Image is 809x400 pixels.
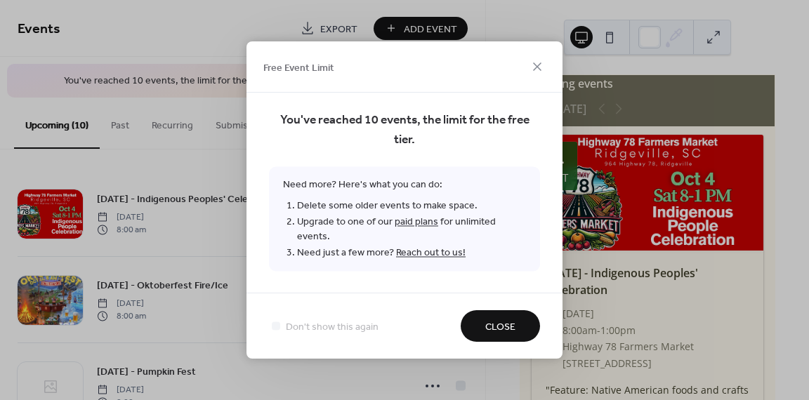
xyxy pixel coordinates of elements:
button: Close [461,310,540,342]
span: Need more? Here's what you can do: [269,167,540,272]
span: Free Event Limit [263,60,334,75]
span: Close [485,320,515,335]
span: Don't show this again [286,320,379,335]
li: Upgrade to one of our for unlimited events. [297,214,526,245]
a: Reach out to us! [396,244,466,262]
span: You've reached 10 events, the limit for the free tier. [269,111,540,150]
a: paid plans [395,213,438,232]
li: Need just a few more? [297,245,526,261]
li: Delete some older events to make space. [297,198,526,214]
